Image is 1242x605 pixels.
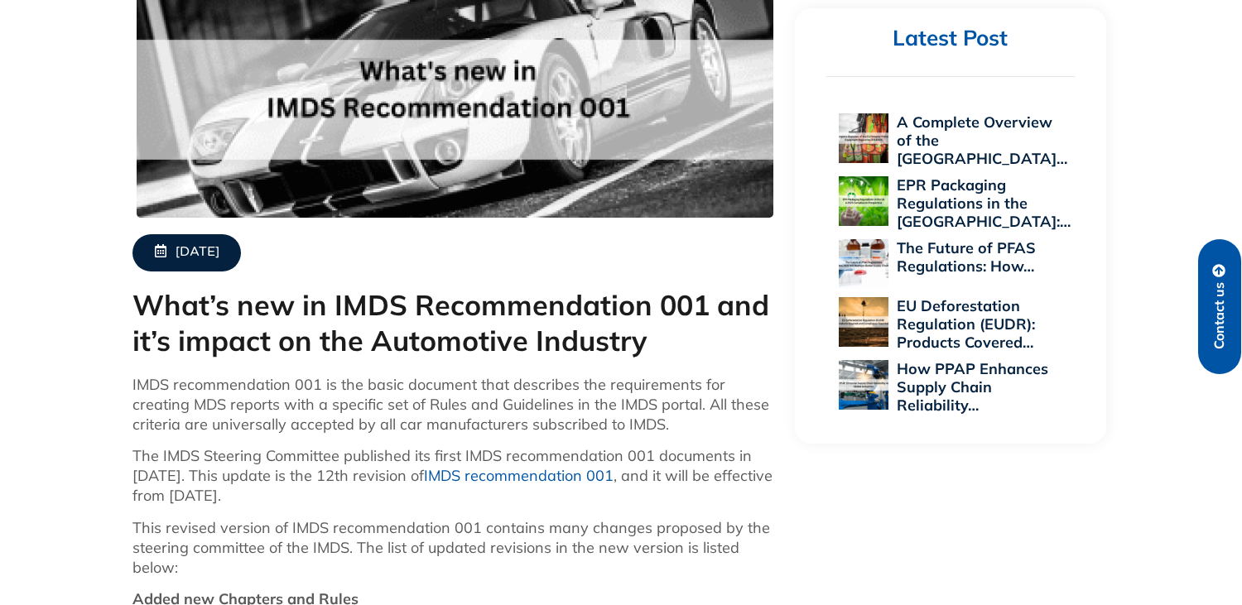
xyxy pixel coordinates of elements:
[897,113,1067,168] a: A Complete Overview of the [GEOGRAPHIC_DATA]…
[839,239,888,289] img: The Future of PFAS Regulations: How 2025 Will Reshape Global Supply Chains
[1212,282,1227,349] span: Contact us
[897,238,1036,276] a: The Future of PFAS Regulations: How…
[132,518,778,578] p: This revised version of IMDS recommendation 001 contains many changes proposed by the steering co...
[176,244,219,262] span: [DATE]
[839,360,888,410] img: How PPAP Enhances Supply Chain Reliability Across Global Industries
[897,175,1071,231] a: EPR Packaging Regulations in the [GEOGRAPHIC_DATA]:…
[839,176,888,226] img: EPR Packaging Regulations in the US: A 2025 Compliance Perspective
[897,296,1035,352] a: EU Deforestation Regulation (EUDR): Products Covered…
[839,113,888,163] img: A Complete Overview of the EU Personal Protective Equipment Regulation 2016/425
[424,466,614,485] a: IMDS recommendation 001
[826,25,1075,52] h2: Latest Post
[132,446,778,506] p: The IMDS Steering Committee published its first IMDS recommendation 001 documents in [DATE]. This...
[132,234,241,271] a: [DATE]
[839,297,888,347] img: EU Deforestation Regulation (EUDR): Products Covered and Compliance Essentials
[132,375,778,435] p: IMDS recommendation 001 is the basic document that describes the requirements for creating MDS re...
[1198,239,1241,374] a: Contact us
[132,288,778,358] h1: What’s new in IMDS Recommendation 001 and it’s impact on the Automotive Industry
[897,359,1048,415] a: How PPAP Enhances Supply Chain Reliability…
